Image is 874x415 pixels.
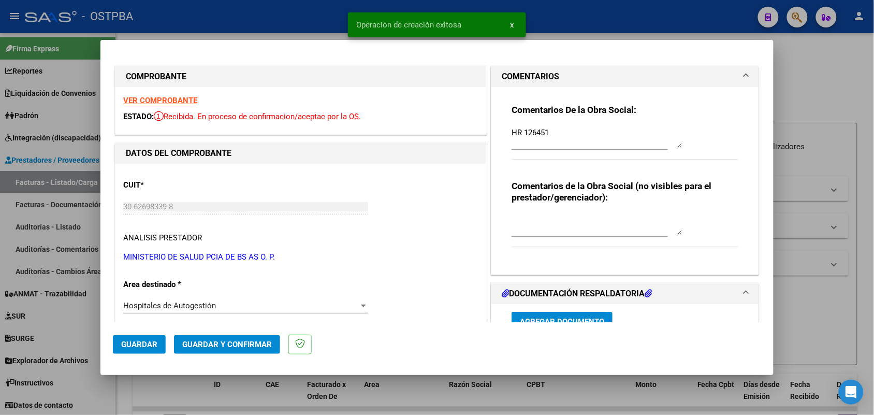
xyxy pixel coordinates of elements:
[123,279,230,291] p: Area destinado *
[154,112,361,121] span: Recibida. En proceso de confirmacion/aceptac por la OS.
[512,105,636,115] strong: Comentarios De la Obra Social:
[356,20,461,30] span: Operación de creación exitosa
[839,380,864,405] div: Open Intercom Messenger
[123,179,230,191] p: CUIT
[113,335,166,354] button: Guardar
[123,232,202,244] div: ANALISIS PRESTADOR
[502,16,522,34] button: x
[491,66,759,87] mat-expansion-panel-header: COMENTARIOS
[502,70,559,83] h1: COMENTARIOS
[520,317,604,326] span: Agregar Documento
[512,181,711,203] strong: Comentarios de la Obra Social (no visibles para el prestador/gerenciador):
[512,312,613,331] button: Agregar Documento
[123,112,154,121] span: ESTADO:
[510,20,514,30] span: x
[126,71,186,81] strong: COMPROBANTE
[182,340,272,349] span: Guardar y Confirmar
[123,251,478,263] p: MINISTERIO DE SALUD PCIA DE BS AS O. P.
[502,288,652,300] h1: DOCUMENTACIÓN RESPALDATORIA
[121,340,157,349] span: Guardar
[491,283,759,304] mat-expansion-panel-header: DOCUMENTACIÓN RESPALDATORIA
[123,96,197,105] a: VER COMPROBANTE
[123,301,216,310] span: Hospitales de Autogestión
[126,148,231,158] strong: DATOS DEL COMPROBANTE
[174,335,280,354] button: Guardar y Confirmar
[491,87,759,275] div: COMENTARIOS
